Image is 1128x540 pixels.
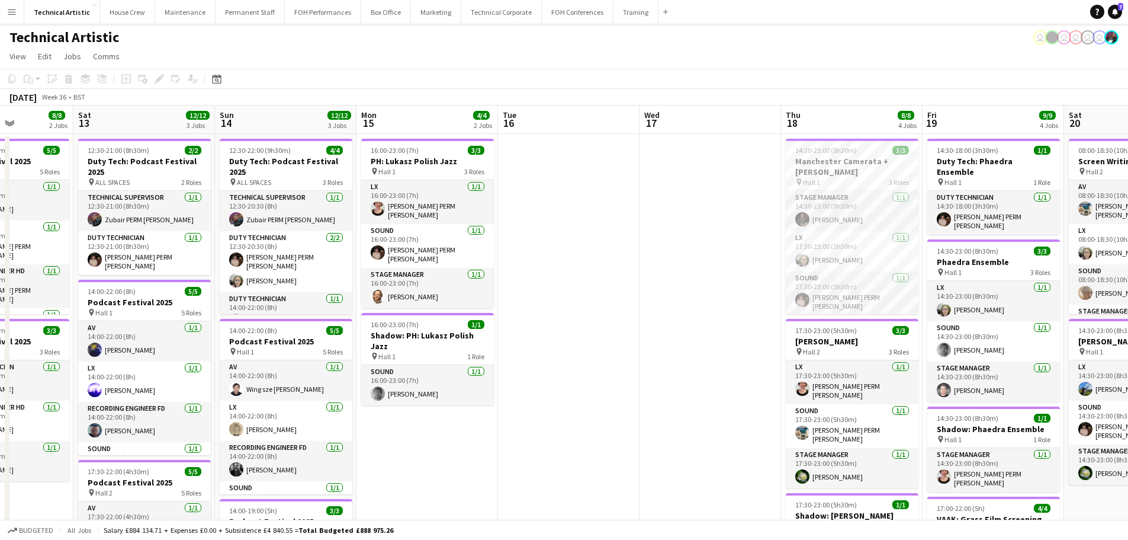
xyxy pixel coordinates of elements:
app-card-role: Sound1/114:00-22:00 (8h) [220,481,352,522]
app-card-role: LX1/117:30-23:00 (5h30m)[PERSON_NAME] [786,231,918,271]
div: 4 Jobs [898,121,917,130]
a: Comms [88,49,124,64]
app-card-role: LX1/116:00-23:00 (7h)[PERSON_NAME] PERM [PERSON_NAME] [361,180,494,224]
h3: Shadow: PH: Lukasz Polish Jazz [361,330,494,352]
app-card-role: Duty Technician1/114:00-22:00 (8h)[PERSON_NAME] PERM [PERSON_NAME] [220,292,352,336]
span: 14:00-19:00 (5h) [229,506,277,515]
a: Edit [33,49,56,64]
app-card-role: Stage Manager1/117:30-23:00 (5h30m)[PERSON_NAME] [786,448,918,488]
a: View [5,49,31,64]
app-card-role: Duty Technician1/112:30-21:00 (8h30m)[PERSON_NAME] PERM [PERSON_NAME] [78,231,211,275]
app-card-role: Duty Technician2/212:30-20:30 (8h)[PERSON_NAME] PERM [PERSON_NAME][PERSON_NAME] [220,231,352,292]
span: Tue [503,110,516,120]
span: 3/3 [892,146,909,155]
h3: Podcast Festival 2025 [78,297,211,308]
div: 16:00-23:00 (7h)1/1Shadow: PH: Lukasz Polish Jazz Hall 11 RoleSound1/116:00-23:00 (7h)[PERSON_NAME] [361,313,494,405]
h3: Phaedra Ensemble [927,257,1060,267]
a: Jobs [59,49,86,64]
span: 1/1 [1034,146,1050,155]
app-user-avatar: Sally PERM Pochciol [1057,30,1071,44]
span: 3 Roles [464,167,484,176]
button: Marketing [411,1,461,24]
span: 2/2 [185,146,201,155]
app-card-role: AV1/114:00-22:00 (8h)[PERSON_NAME] [78,321,211,362]
span: 3/3 [1034,247,1050,255]
span: 17:00-22:00 (5h) [937,504,985,513]
div: 2 Jobs [474,121,492,130]
span: 13 [76,116,91,130]
app-card-role: Sound1/114:00-22:00 (8h) [78,442,211,483]
span: Hall 1 [944,178,962,187]
span: 3 Roles [889,347,909,356]
span: Hall 2 [803,347,820,356]
app-card-role: LX1/114:30-23:00 (8h30m)[PERSON_NAME] [927,281,1060,321]
h3: Duty Tech: Podcast Festival 2025 [78,156,211,177]
span: 1/1 [468,320,484,329]
span: 12/12 [327,111,351,120]
span: Edit [38,51,52,62]
span: 20 [1067,116,1082,130]
app-card-role: Duty Technician1/114:30-18:00 (3h30m)[PERSON_NAME] PERM [PERSON_NAME] [927,191,1060,235]
span: 14:30-23:00 (8h30m) [937,414,998,423]
app-job-card: 16:00-23:00 (7h)3/3PH: Lukasz Polish Jazz Hall 13 RolesLX1/116:00-23:00 (7h)[PERSON_NAME] PERM [P... [361,139,494,308]
app-job-card: 14:00-22:00 (8h)5/5Podcast Festival 2025 Hall 15 RolesAV1/114:00-22:00 (8h)[PERSON_NAME]LX1/114:0... [78,280,211,455]
span: 12:30-21:00 (8h30m) [88,146,149,155]
app-user-avatar: Nathan PERM Birdsall [1033,30,1047,44]
span: View [9,51,26,62]
app-user-avatar: Gabrielle Barr [1045,30,1059,44]
h3: [PERSON_NAME] [786,336,918,347]
div: 3 Jobs [328,121,351,130]
span: Hall 1 [803,178,820,187]
span: 14:30-18:00 (3h30m) [937,146,998,155]
span: Week 36 [39,92,69,101]
button: FOH Conferences [542,1,613,24]
span: Hall 1 [378,167,396,176]
span: 3/3 [892,326,909,335]
span: 14:00-22:00 (8h) [229,326,277,335]
span: 12/12 [186,111,210,120]
h3: Podcast Festival 2025 [220,516,352,527]
app-card-role: Recording Engineer FD1/114:00-22:00 (8h)[PERSON_NAME] [78,402,211,442]
span: Hall 2 [95,488,113,497]
app-job-card: 14:30-23:00 (8h30m)3/3Phaedra Ensemble Hall 13 RolesLX1/114:30-23:00 (8h30m)[PERSON_NAME]Sound1/1... [927,239,1060,402]
span: 1 Role [467,352,484,361]
button: House Crew [100,1,155,24]
span: 19 [925,116,937,130]
span: 15 [359,116,377,130]
app-card-role: LX1/117:30-23:00 (5h30m)[PERSON_NAME] PERM [PERSON_NAME] [786,360,918,404]
span: Sun [220,110,234,120]
span: 16 [501,116,516,130]
div: 4 Jobs [1040,121,1058,130]
span: Comms [93,51,120,62]
span: 5/5 [326,326,343,335]
div: 14:00-22:00 (8h)5/5Podcast Festival 2025 Hall 15 RolesAV1/114:00-22:00 (8h)Wing sze [PERSON_NAME]... [220,319,352,494]
button: Training [613,1,658,24]
app-card-role: Sound1/116:00-23:00 (7h)[PERSON_NAME] [361,365,494,405]
span: Wed [644,110,660,120]
span: 1/1 [892,500,909,509]
span: Thu [786,110,801,120]
h1: Technical Artistic [9,28,119,46]
span: Hall 1 [95,308,113,317]
span: 14:00-22:00 (8h) [88,287,136,296]
span: Hall 1 [378,352,396,361]
h3: Manchester Camerata + [PERSON_NAME] [786,156,918,177]
button: FOH Performances [285,1,361,24]
span: 5/5 [43,146,60,155]
app-card-role: Sound1/114:30-23:00 (8h30m)[PERSON_NAME] [927,321,1060,362]
span: 17 [642,116,660,130]
span: 16:00-23:00 (7h) [371,146,419,155]
span: Hall 1 [944,435,962,444]
span: 8/8 [49,111,65,120]
span: Budgeted [19,526,53,535]
app-job-card: 14:30-18:00 (3h30m)1/1Duty Tech: Phaedra Ensemble Hall 11 RoleDuty Technician1/114:30-18:00 (3h30... [927,139,1060,235]
h3: Duty Tech: Podcast Festival 2025 [220,156,352,177]
app-job-card: 12:30-22:00 (9h30m)4/4Duty Tech: Podcast Festival 2025 ALL SPACES3 RolesTechnical Supervisor1/112... [220,139,352,314]
app-user-avatar: Liveforce Admin [1081,30,1095,44]
app-card-role: Stage Manager1/114:30-23:00 (8h30m)[PERSON_NAME] [927,362,1060,402]
span: 4/4 [473,111,490,120]
span: 4/4 [326,146,343,155]
h3: Podcast Festival 2025 [220,336,352,347]
span: 5 Roles [181,308,201,317]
